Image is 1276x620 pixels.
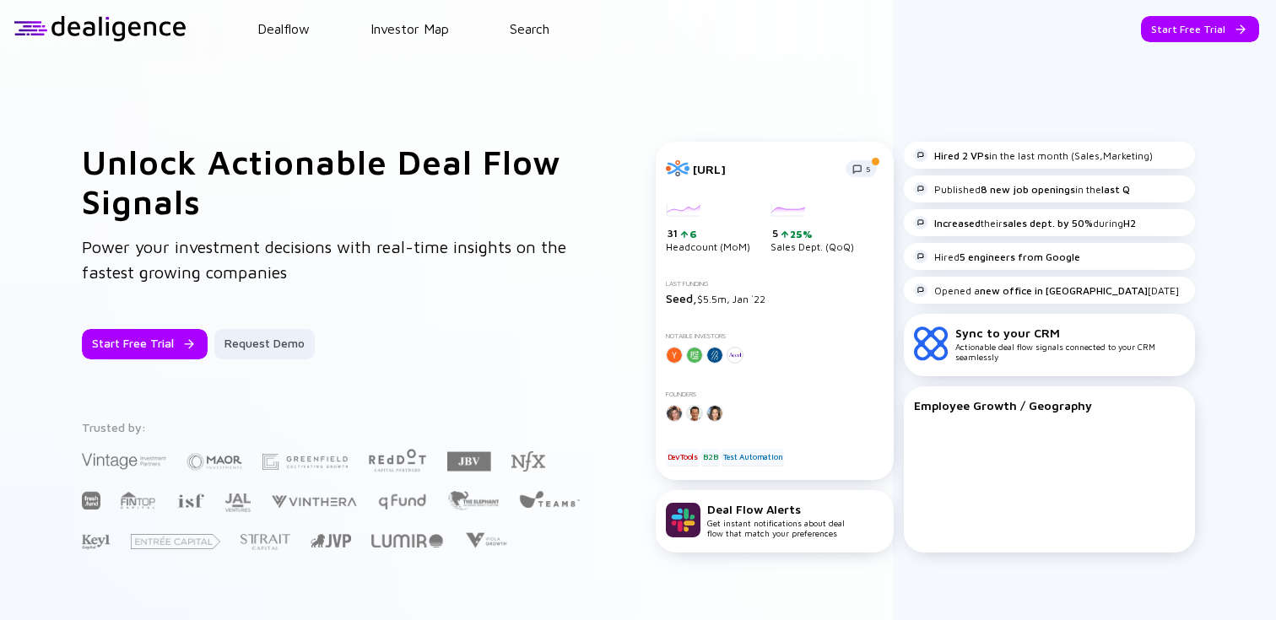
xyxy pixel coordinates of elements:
strong: last Q [1101,183,1130,196]
img: Lumir Ventures [371,534,443,547]
div: Test Automation [722,449,784,466]
a: Search [510,21,549,36]
button: Start Free Trial [82,329,208,359]
div: Last Funding [666,280,884,288]
div: 25% [788,228,813,240]
div: B2B [701,449,719,466]
div: Notable Investors [666,332,884,340]
button: Start Free Trial [1141,16,1259,42]
img: Q Fund [377,491,427,511]
img: Greenfield Partners [262,454,348,470]
a: Dealflow [257,21,310,36]
div: Get instant notifications about deal flow that match your preferences [707,502,845,538]
img: Key1 Capital [82,534,111,550]
button: Request Demo [214,329,315,359]
h1: Unlock Actionable Deal Flow Signals [82,142,588,221]
div: Sales Dept. (QoQ) [770,204,854,253]
a: Investor Map [370,21,449,36]
div: in the last month (Sales,Marketing) [914,148,1153,162]
div: 31 [668,227,750,240]
img: Vintage Investment Partners [82,451,166,471]
strong: new office in [GEOGRAPHIC_DATA] [980,284,1148,297]
strong: sales dept. by 50% [1003,217,1093,229]
img: JBV Capital [447,450,491,472]
div: Employee Growth / Geography [914,398,1185,412]
div: Founders [666,391,884,398]
img: Vinthera [271,493,357,509]
img: Red Dot Capital Partners [368,445,427,473]
div: Published in the [914,182,1130,196]
img: Strait Capital [241,534,290,550]
div: their during [914,216,1136,229]
div: Sync to your CRM [955,326,1185,340]
span: Seed, [666,291,697,305]
img: Team8 [519,490,580,508]
span: Power your investment decisions with real-time insights on the fastest growing companies [82,237,566,282]
img: JAL Ventures [224,493,251,512]
div: Trusted by: [82,420,583,434]
img: Maor Investments [187,448,242,476]
div: $5.5m, Jan `22 [666,291,884,305]
strong: Hired 2 VPs [934,149,989,162]
div: Actionable deal flow signals connected to your CRM seamlessly [955,326,1185,362]
img: NFX [511,451,545,472]
div: 5 [772,227,854,240]
strong: 8 new job openings [981,183,1075,196]
div: [URL] [693,162,835,176]
strong: H2 [1123,217,1136,229]
img: Israel Secondary Fund [176,493,204,508]
div: Opened a [DATE] [914,283,1179,297]
div: Hired [914,250,1080,263]
div: Deal Flow Alerts [707,502,845,516]
img: The Elephant [447,491,499,510]
strong: 5 engineers from Google [960,251,1080,263]
div: Headcount (MoM) [666,204,750,253]
strong: Increased [934,217,981,229]
img: Viola Growth [463,532,508,548]
img: FINTOP Capital [121,491,156,509]
div: DevTools [666,449,700,466]
img: Entrée Capital [131,534,220,549]
img: Jerusalem Venture Partners [311,534,351,547]
div: 6 [688,228,697,240]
